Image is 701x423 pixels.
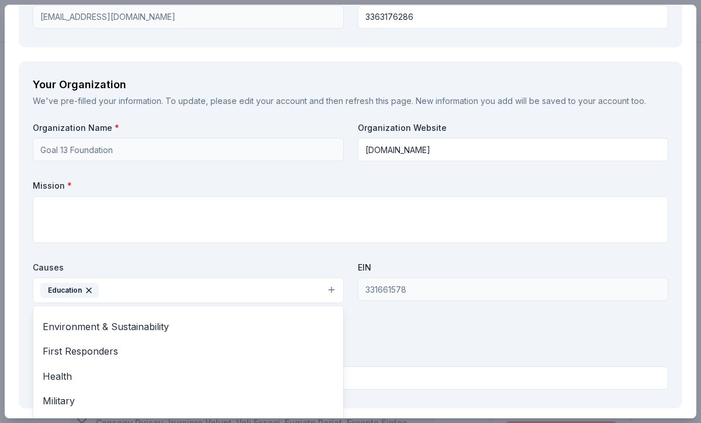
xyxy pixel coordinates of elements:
span: First Responders [43,344,334,359]
span: Military [43,393,334,408]
button: Education [33,278,344,303]
span: Environment & Sustainability [43,319,334,334]
div: Education [40,283,99,298]
span: Health [43,369,334,384]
